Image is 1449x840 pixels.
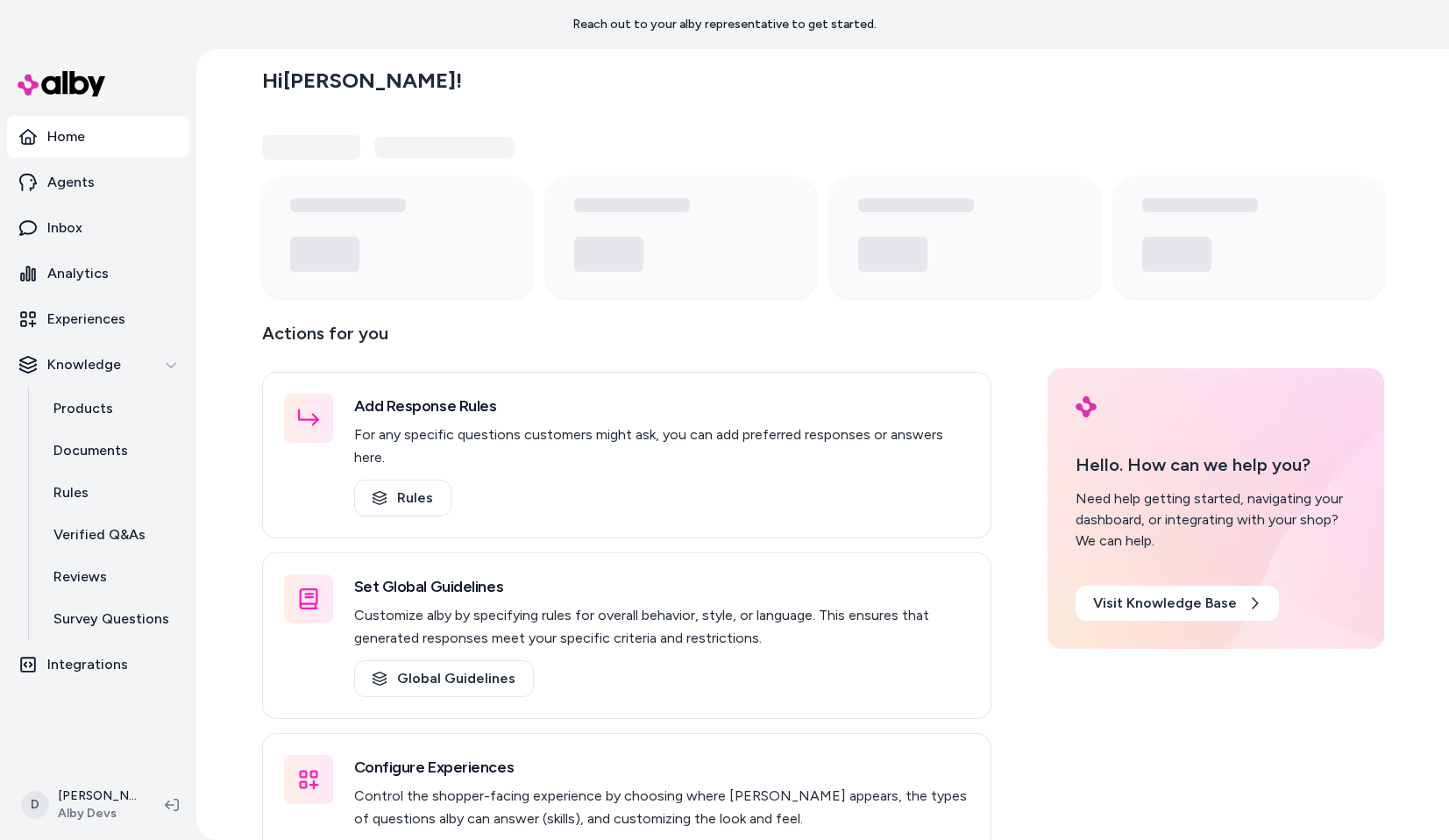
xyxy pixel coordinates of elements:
[354,574,970,599] h3: Set Global Guidelines
[53,566,107,587] p: Reviews
[53,609,169,630] p: Survey Questions
[354,785,970,830] p: Control the shopper-facing experience by choosing where [PERSON_NAME] appears, the types of quest...
[47,217,82,238] p: Inbox
[53,482,89,503] p: Rules
[11,777,151,833] button: D[PERSON_NAME]Alby Devs
[572,16,877,33] p: Reach out to your alby representative to get started.
[1076,396,1097,417] img: alby Logo
[47,354,121,375] p: Knowledge
[7,344,189,386] button: Knowledge
[354,424,970,469] p: For any specific questions customers might ask, you can add preferred responses or answers here.
[7,207,189,249] a: Inbox
[36,598,189,640] a: Survey Questions
[7,298,189,340] a: Experiences
[58,787,137,805] p: [PERSON_NAME]
[47,263,109,284] p: Analytics
[36,556,189,598] a: Reviews
[18,71,105,96] img: alby Logo
[354,394,970,418] h3: Add Response Rules
[47,309,125,330] p: Experiences
[7,644,189,686] a: Integrations
[53,440,128,461] p: Documents
[58,805,137,822] span: Alby Devs
[354,480,451,516] a: Rules
[7,161,189,203] a: Agents
[36,472,189,514] a: Rules
[1076,452,1356,478] p: Hello. How can we help you?
[53,398,113,419] p: Products
[36,430,189,472] a: Documents
[7,116,189,158] a: Home
[7,253,189,295] a: Analytics
[354,755,970,779] h3: Configure Experiences
[47,126,85,147] p: Home
[1076,488,1356,552] div: Need help getting started, navigating your dashboard, or integrating with your shop? We can help.
[354,604,970,650] p: Customize alby by specifying rules for overall behavior, style, or language. This ensures that ge...
[262,319,991,361] p: Actions for you
[1076,586,1279,621] a: Visit Knowledge Base
[53,524,146,545] p: Verified Q&As
[47,654,128,675] p: Integrations
[47,172,95,193] p: Agents
[354,660,534,697] a: Global Guidelines
[262,68,462,94] h2: Hi [PERSON_NAME] !
[21,791,49,819] span: D
[36,514,189,556] a: Verified Q&As
[36,388,189,430] a: Products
